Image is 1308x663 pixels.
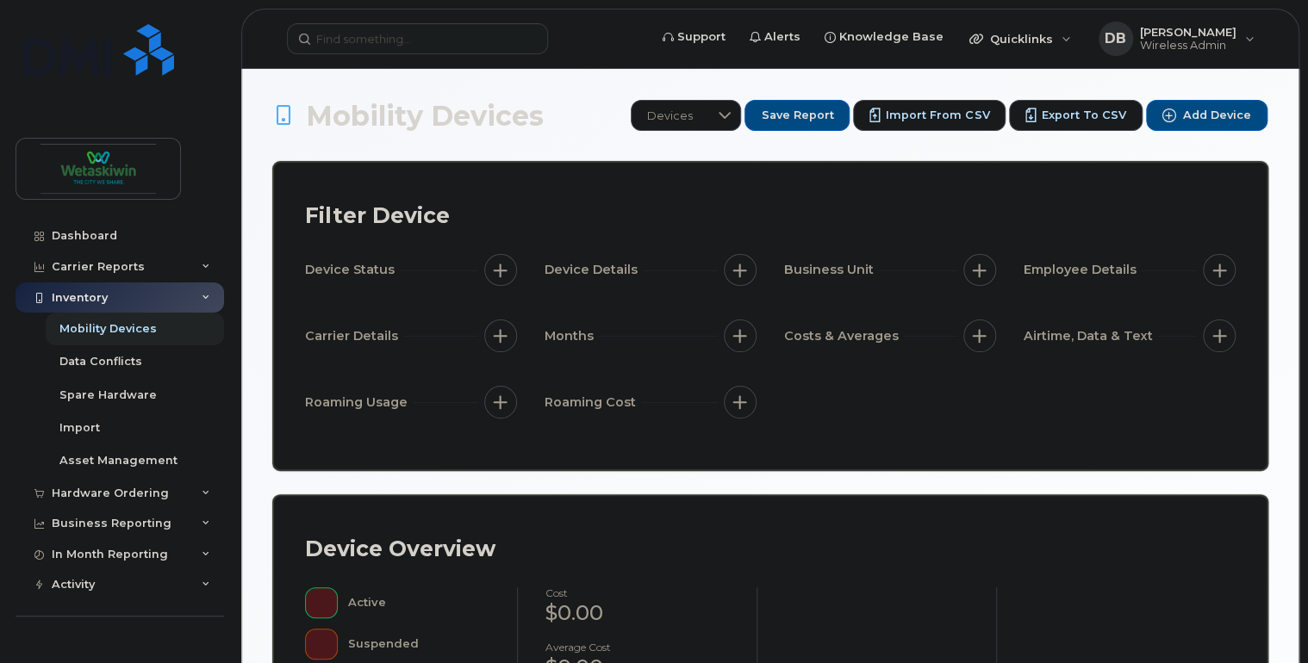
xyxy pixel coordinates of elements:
[545,261,643,279] span: Device Details
[305,261,400,279] span: Device Status
[305,527,495,572] div: Device Overview
[784,261,879,279] span: Business Unit
[545,327,599,345] span: Months
[1183,108,1251,123] span: Add Device
[305,327,403,345] span: Carrier Details
[545,393,641,412] span: Roaming Cost
[1146,100,1268,131] button: Add Device
[853,100,1006,131] button: Import from CSV
[632,101,708,132] span: Devices
[348,587,490,618] div: Active
[348,629,490,660] div: Suspended
[1024,261,1142,279] span: Employee Details
[545,587,729,598] h4: cost
[545,598,729,628] div: $0.00
[1024,327,1158,345] span: Airtime, Data & Text
[886,108,989,123] span: Import from CSV
[784,327,904,345] span: Costs & Averages
[1009,100,1143,131] button: Export to CSV
[744,100,850,131] button: Save Report
[1042,108,1126,123] span: Export to CSV
[305,393,413,412] span: Roaming Usage
[306,101,544,131] span: Mobility Devices
[545,641,729,653] h4: Average cost
[305,194,450,239] div: Filter Device
[761,108,833,123] span: Save Report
